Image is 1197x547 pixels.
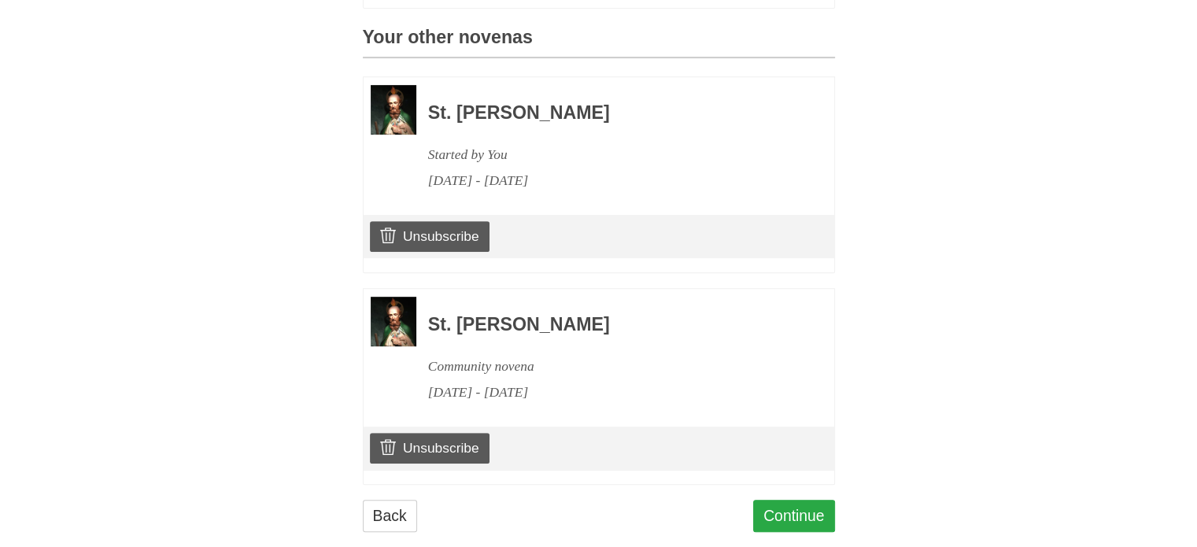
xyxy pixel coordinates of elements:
div: [DATE] - [DATE] [428,379,792,405]
h3: St. [PERSON_NAME] [428,103,792,124]
a: Continue [753,500,835,532]
img: Novena image [371,297,416,346]
a: Unsubscribe [370,433,489,463]
h3: Your other novenas [363,28,835,58]
div: Started by You [428,142,792,168]
img: Novena image [371,85,416,135]
a: Unsubscribe [370,221,489,251]
h3: St. [PERSON_NAME] [428,315,792,335]
div: Community novena [428,353,792,379]
div: [DATE] - [DATE] [428,168,792,194]
a: Back [363,500,417,532]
